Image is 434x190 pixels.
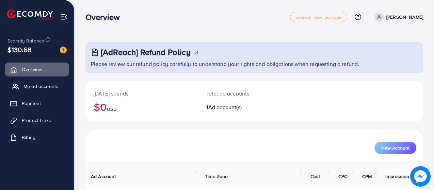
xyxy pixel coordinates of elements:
a: My ad accounts [5,80,69,93]
span: Billing [22,134,35,141]
p: [DATE] spends [94,89,190,98]
span: Cost [310,173,320,180]
span: Ad Account [91,173,116,180]
img: menu [60,13,68,21]
a: Product Links [5,114,69,127]
span: CPC [338,173,347,180]
h2: 1 [206,104,274,110]
img: logo [7,10,53,20]
span: My ad accounts [23,83,58,90]
span: Ecomdy Balance [7,37,44,44]
h3: [AdReach] Refund Policy [101,47,191,57]
span: adreach_new_package [296,15,341,19]
span: Impression [385,173,409,180]
button: New Account [374,142,416,154]
span: USD [107,106,116,113]
span: New Account [381,145,409,150]
img: image [410,166,431,187]
span: Overview [22,66,42,73]
img: image [60,47,67,53]
h2: $0 [94,100,190,113]
span: Payment [22,100,41,107]
span: Ad account(s) [208,103,242,111]
p: Please review our refund policy carefully to understand your rights and obligations when requesti... [91,60,419,68]
span: Product Links [22,117,51,124]
a: Overview [5,63,69,76]
h3: Overview [85,12,125,22]
a: [PERSON_NAME] [372,13,423,21]
span: Time Zone [205,173,228,180]
a: Payment [5,97,69,110]
span: $130.68 [7,45,32,54]
a: Billing [5,131,69,144]
p: [PERSON_NAME] [386,13,423,21]
a: adreach_new_package [290,12,347,22]
p: Total ad accounts [206,89,274,98]
span: CPM [362,173,372,180]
